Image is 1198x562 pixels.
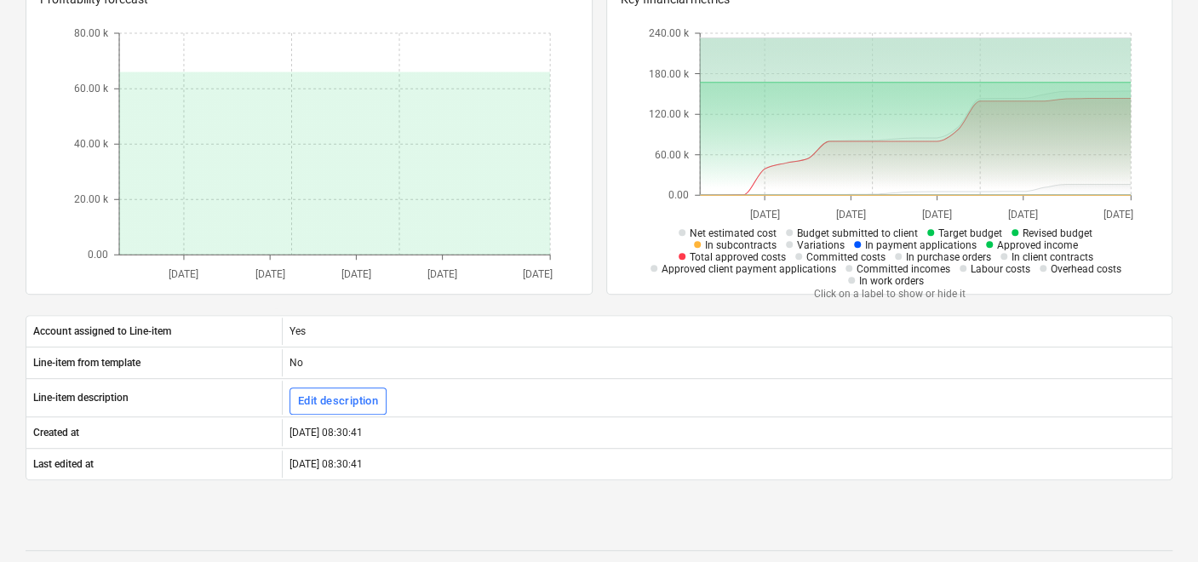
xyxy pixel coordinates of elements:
[33,356,140,370] p: Line-item from template
[865,239,977,251] span: In payment applications
[282,349,1172,376] div: No
[1051,263,1121,275] span: Overhead costs
[33,426,79,440] p: Created at
[1012,251,1093,263] span: In client contracts
[1103,209,1133,221] tspan: [DATE]
[282,419,1172,446] div: [DATE] 08:30:41
[282,318,1172,345] div: Yes
[859,275,924,287] span: In work orders
[997,239,1078,251] span: Approved income
[88,249,108,261] tspan: 0.00
[649,28,690,40] tspan: 240.00 k
[797,239,845,251] span: Variations
[74,83,109,95] tspan: 60.00 k
[668,190,689,202] tspan: 0.00
[1008,209,1038,221] tspan: [DATE]
[282,450,1172,478] div: [DATE] 08:30:41
[298,392,378,411] div: Edit description
[169,268,199,280] tspan: [DATE]
[649,109,690,121] tspan: 120.00 k
[1113,480,1198,562] iframe: Chat Widget
[341,268,371,280] tspan: [DATE]
[523,268,553,280] tspan: [DATE]
[649,287,1131,301] p: Click on a label to show or hide it
[797,227,918,239] span: Budget submitted to client
[289,387,387,415] button: Edit description
[835,209,865,221] tspan: [DATE]
[649,68,690,80] tspan: 180.00 k
[33,391,129,405] p: Line-item description
[74,194,109,206] tspan: 20.00 k
[690,227,777,239] span: Net estimated cost
[690,251,786,263] span: Total approved costs
[427,268,457,280] tspan: [DATE]
[857,263,950,275] span: Committed incomes
[662,263,836,275] span: Approved client payment applications
[255,268,285,280] tspan: [DATE]
[906,251,991,263] span: In purchase orders
[74,139,109,151] tspan: 40.00 k
[1023,227,1092,239] span: Revised budget
[749,209,779,221] tspan: [DATE]
[806,251,886,263] span: Committed costs
[921,209,951,221] tspan: [DATE]
[33,324,171,339] p: Account assigned to Line-item
[74,28,109,40] tspan: 80.00 k
[33,457,94,472] p: Last edited at
[705,239,777,251] span: In subcontracts
[655,149,690,161] tspan: 60.00 k
[938,227,1002,239] span: Target budget
[971,263,1030,275] span: Labour costs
